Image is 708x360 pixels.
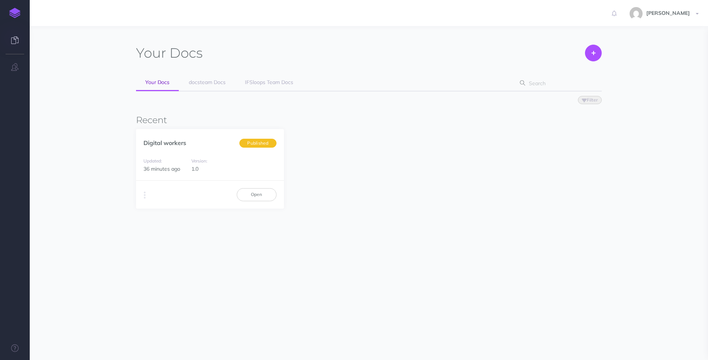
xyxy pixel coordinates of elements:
[136,115,602,125] h3: Recent
[191,165,198,172] span: 1.0
[578,96,602,104] button: Filter
[136,45,166,61] span: Your
[191,158,207,164] small: Version:
[237,188,277,201] a: Open
[143,158,162,164] small: Updated:
[145,79,169,86] span: Your Docs
[236,74,303,91] a: IFSloops Team Docs
[630,7,643,20] img: 58e60416af45c89b35c9d831f570759b.jpg
[245,79,293,86] span: IFSloops Team Docs
[143,139,186,147] a: Digital workers
[136,45,203,61] h1: Docs
[9,8,20,18] img: logo-mark.svg
[144,190,146,200] i: More actions
[189,79,226,86] span: docsteam Docs
[143,165,180,172] span: 36 minutes ago
[643,10,694,16] span: [PERSON_NAME]
[180,74,235,91] a: docsteam Docs
[136,74,179,91] a: Your Docs
[527,77,590,90] input: Search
